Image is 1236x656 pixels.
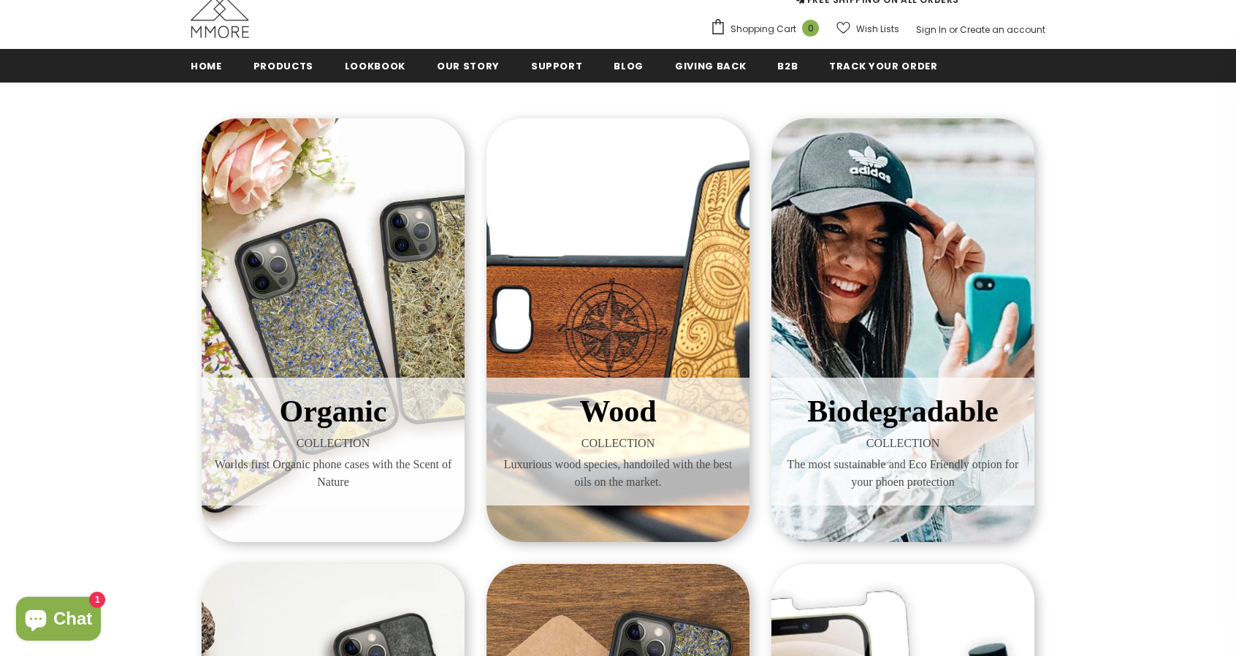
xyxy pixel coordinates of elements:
[777,49,798,82] a: B2B
[782,456,1023,491] span: The most sustainable and Eco Friendly otpion for your phoen protection
[949,23,958,36] span: or
[497,435,739,452] span: COLLECTION
[836,16,899,42] a: Wish Lists
[345,49,405,82] a: Lookbook
[579,394,656,428] span: Wood
[614,49,644,82] a: Blog
[213,456,454,491] span: Worlds first Organic phone cases with the Scent of Nature
[710,18,826,40] a: Shopping Cart 0
[437,59,500,73] span: Our Story
[497,456,739,491] span: Luxurious wood species, handoiled with the best oils on the market.
[829,49,937,82] a: Track your order
[856,22,899,37] span: Wish Lists
[253,49,313,82] a: Products
[12,597,105,644] inbox-online-store-chat: Shopify online store chat
[829,59,937,73] span: Track your order
[675,59,746,73] span: Giving back
[345,59,405,73] span: Lookbook
[191,59,222,73] span: Home
[280,394,387,428] span: Organic
[916,23,947,36] a: Sign In
[253,59,313,73] span: Products
[807,394,998,428] span: Biodegradable
[191,49,222,82] a: Home
[531,49,583,82] a: support
[437,49,500,82] a: Our Story
[675,49,746,82] a: Giving back
[960,23,1045,36] a: Create an account
[614,59,644,73] span: Blog
[802,20,819,37] span: 0
[213,435,454,452] span: COLLECTION
[777,59,798,73] span: B2B
[531,59,583,73] span: support
[730,22,796,37] span: Shopping Cart
[782,435,1023,452] span: COLLECTION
